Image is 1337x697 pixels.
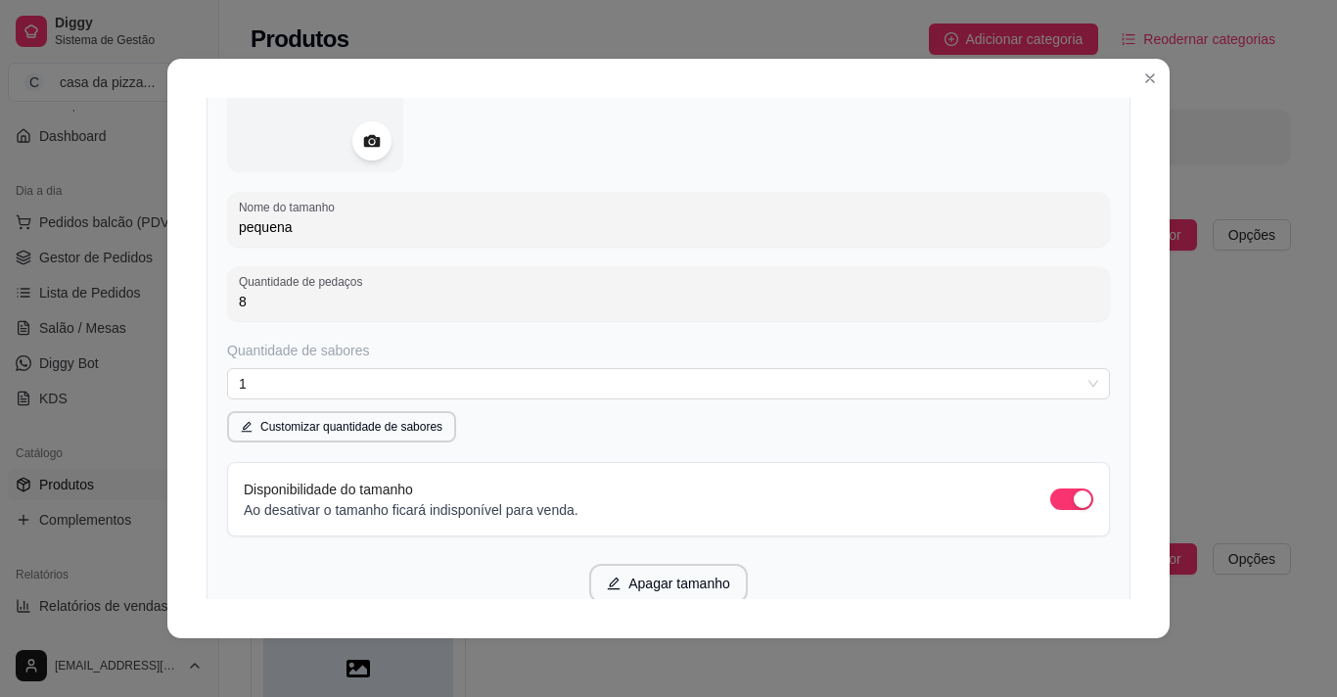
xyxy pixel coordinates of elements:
[227,341,1110,360] div: Quantidade de sabores
[239,292,1098,311] input: Quantidade de pedaços
[239,199,342,215] label: Nome do tamanho
[1134,63,1166,94] button: Close
[239,369,1098,398] span: 1
[607,577,621,590] span: edit
[244,482,413,497] label: Disponibilidade do tamanho
[239,217,1098,237] input: Nome do tamanho
[589,564,748,603] button: editApagar tamanho
[239,273,369,290] label: Quantidade de pedaços
[241,421,253,433] span: edit
[244,500,578,520] p: Ao desativar o tamanho ficará indisponível para venda.
[227,411,456,442] button: editCustomizar quantidade de sabores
